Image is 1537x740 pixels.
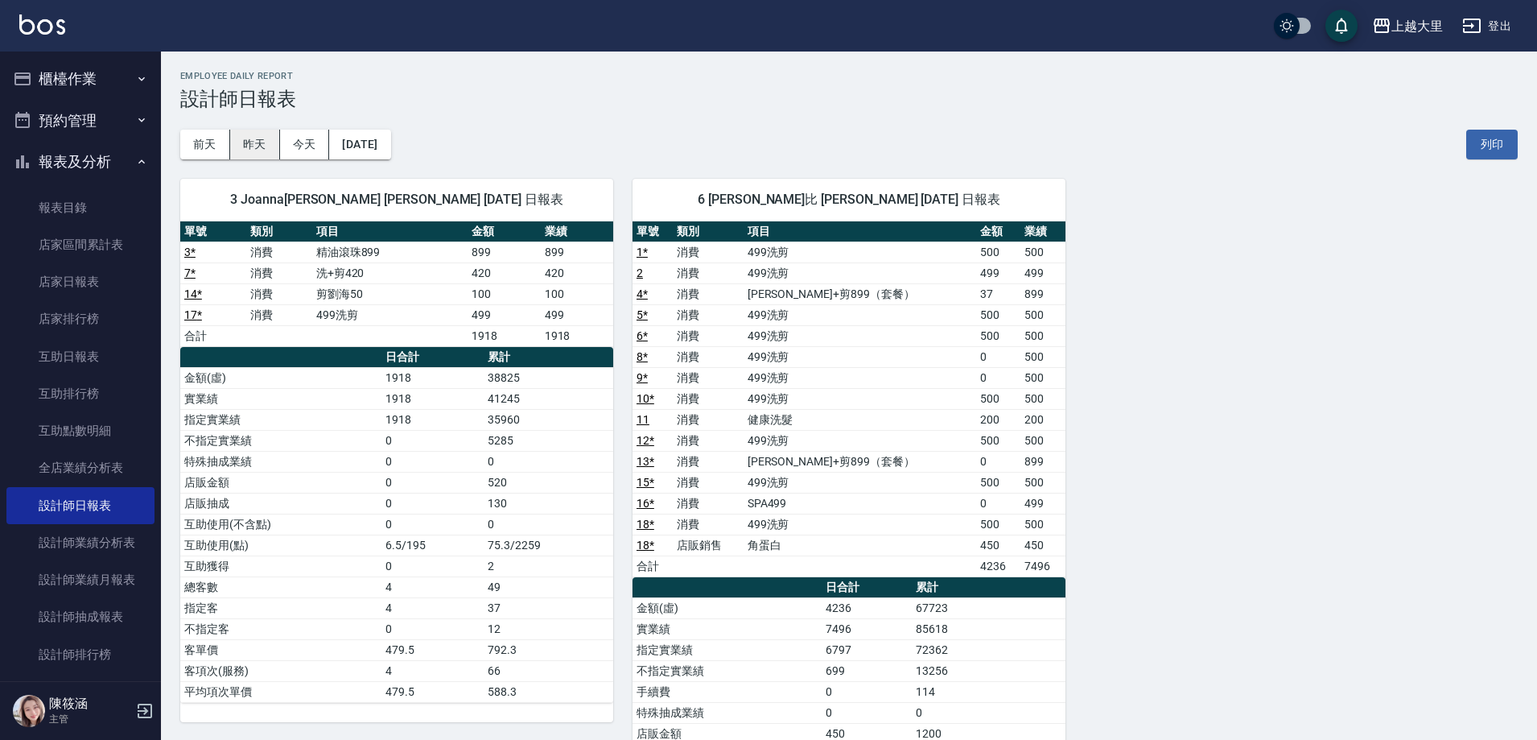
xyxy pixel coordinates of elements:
td: 479.5 [381,639,484,660]
td: 消費 [673,514,743,535]
td: 消費 [673,367,743,388]
th: 項目 [312,221,468,242]
td: 85618 [912,618,1065,639]
td: 2 [484,556,613,577]
td: 792.3 [484,639,613,660]
td: 0 [381,472,484,493]
a: 設計師業績月報表 [6,561,155,598]
td: 49 [484,577,613,597]
td: 消費 [673,325,743,346]
th: 業績 [1020,221,1065,242]
h5: 陳筱涵 [49,696,131,712]
table: a dense table [633,221,1065,577]
button: 預約管理 [6,100,155,142]
td: 特殊抽成業績 [633,702,822,723]
a: 互助點數明細 [6,412,155,449]
a: 設計師業績分析表 [6,524,155,561]
a: 11 [637,413,649,426]
td: 500 [1020,367,1065,388]
td: 499洗剪 [744,346,976,367]
td: 899 [468,242,540,263]
img: Logo [19,14,65,35]
th: 項目 [744,221,976,242]
td: 消費 [246,263,312,283]
td: 520 [484,472,613,493]
a: 設計師抽成報表 [6,598,155,635]
a: 店家排行榜 [6,300,155,337]
button: 報表及分析 [6,141,155,183]
td: 75.3/2259 [484,535,613,556]
a: 設計師日報表 [6,487,155,524]
td: 500 [1020,304,1065,325]
h3: 設計師日報表 [180,88,1518,110]
td: 消費 [246,242,312,263]
td: 499 [1020,263,1065,283]
td: 互助獲得 [180,556,381,577]
button: 列印 [1466,130,1518,159]
td: 不指定實業績 [180,430,381,451]
td: 66 [484,660,613,681]
td: 特殊抽成業績 [180,451,381,472]
td: 500 [1020,325,1065,346]
td: 500 [1020,514,1065,535]
td: 499洗剪 [744,242,976,263]
td: 13256 [912,660,1065,681]
button: 櫃檯作業 [6,58,155,100]
td: 500 [976,325,1021,346]
th: 業績 [541,221,613,242]
td: 450 [976,535,1021,556]
td: 角蛋白 [744,535,976,556]
td: 4236 [976,556,1021,577]
td: 店販抽成 [180,493,381,514]
td: 4 [381,577,484,597]
td: 499洗剪 [744,263,976,283]
td: 67723 [912,597,1065,618]
td: 0 [976,451,1021,472]
td: 消費 [673,263,743,283]
td: 200 [1020,409,1065,430]
p: 主管 [49,712,131,726]
a: 2 [637,267,643,279]
td: 420 [541,263,613,283]
th: 累計 [484,347,613,368]
td: 1918 [381,367,484,388]
td: 499 [1020,493,1065,514]
button: 前天 [180,130,230,159]
td: 0 [381,451,484,472]
th: 類別 [673,221,743,242]
td: 總客數 [180,577,381,597]
td: 500 [1020,472,1065,493]
a: 設計師排行榜 [6,636,155,673]
td: 5285 [484,430,613,451]
td: 0 [381,556,484,577]
td: 450 [1020,535,1065,556]
button: save [1325,10,1358,42]
td: 500 [976,514,1021,535]
td: 實業績 [180,388,381,409]
th: 單號 [180,221,246,242]
img: Person [13,695,45,727]
a: 商品銷售排行榜 [6,673,155,710]
td: 1918 [541,325,613,346]
td: 客項次(服務) [180,660,381,681]
td: 72362 [912,639,1065,660]
td: 消費 [673,304,743,325]
table: a dense table [180,347,613,703]
td: 0 [381,430,484,451]
td: 699 [822,660,912,681]
td: 499洗剪 [312,304,468,325]
td: [PERSON_NAME]+剪899（套餐） [744,451,976,472]
td: 499洗剪 [744,367,976,388]
td: 金額(虛) [633,597,822,618]
td: 0 [976,346,1021,367]
td: [PERSON_NAME]+剪899（套餐） [744,283,976,304]
td: 500 [976,430,1021,451]
td: 0 [822,702,912,723]
td: 消費 [246,304,312,325]
td: 指定實業績 [180,409,381,430]
td: 精油滾珠899 [312,242,468,263]
div: 上越大里 [1391,16,1443,36]
td: 0 [976,493,1021,514]
td: 1918 [381,388,484,409]
td: 500 [1020,346,1065,367]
